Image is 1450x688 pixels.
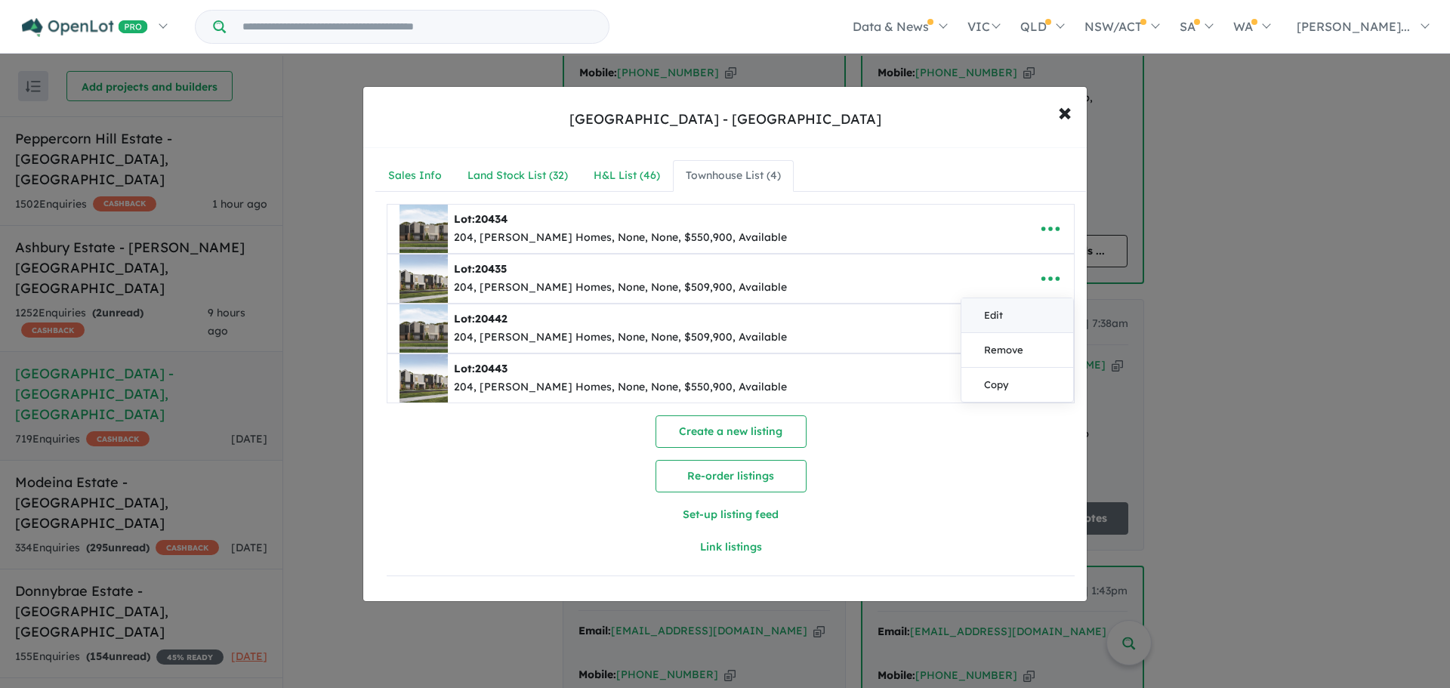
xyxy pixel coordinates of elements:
[454,212,507,226] b: Lot:
[467,167,568,185] div: Land Stock List ( 32 )
[475,362,507,375] span: 20443
[454,378,787,396] div: 204, [PERSON_NAME] Homes, None, None, $550,900, Available
[229,11,606,43] input: Try estate name, suburb, builder or developer
[400,354,448,403] img: Manor%20Lakes%20Estate%20-%20Manor%20Lakes%20-%20Lot%2020443___1755839251.jpg
[961,368,1073,402] a: Copy
[454,229,787,247] div: 204, [PERSON_NAME] Homes, None, None, $550,900, Available
[559,531,903,563] button: Link listings
[454,312,507,325] b: Lot:
[475,262,507,276] span: 20435
[454,329,787,347] div: 204, [PERSON_NAME] Homes, None, None, $509,900, Available
[594,167,660,185] div: H&L List ( 46 )
[1297,19,1410,34] span: [PERSON_NAME]...
[388,167,442,185] div: Sales Info
[656,460,807,492] button: Re-order listings
[656,415,807,448] button: Create a new listing
[569,110,881,129] div: [GEOGRAPHIC_DATA] - [GEOGRAPHIC_DATA]
[454,279,787,297] div: 204, [PERSON_NAME] Homes, None, None, $509,900, Available
[1058,95,1072,128] span: ×
[400,304,448,353] img: Manor%20Lakes%20Estate%20-%20Manor%20Lakes%20-%20Lot%2020442___1755838826.jpg
[400,255,448,303] img: Manor%20Lakes%20Estate%20-%20Manor%20Lakes%20-%20Lot%2020435___1755838344.jpg
[475,312,507,325] span: 20442
[400,205,448,253] img: Manor%20Lakes%20Estate%20-%20Manor%20Lakes%20-%20Lot%2020434___1755837993.jpg
[454,362,507,375] b: Lot:
[961,333,1073,368] a: Remove
[686,167,781,185] div: Townhouse List ( 4 )
[475,212,507,226] span: 20434
[22,18,148,37] img: Openlot PRO Logo White
[559,498,903,531] button: Set-up listing feed
[961,298,1073,333] a: Edit
[454,262,507,276] b: Lot:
